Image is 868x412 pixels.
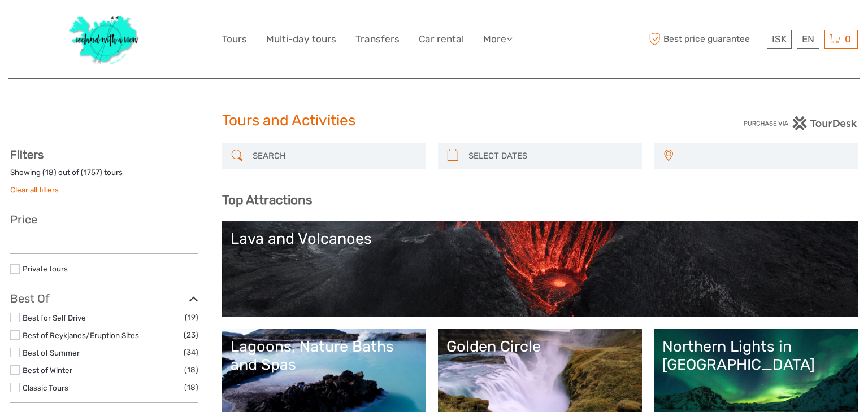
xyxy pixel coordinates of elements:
[23,366,72,375] a: Best of Winter
[23,348,80,357] a: Best of Summer
[797,30,819,49] div: EN
[743,116,858,130] img: PurchaseViaTourDesk.png
[464,146,636,166] input: SELECT DATES
[45,167,54,178] label: 18
[184,363,198,376] span: (18)
[231,338,418,374] div: Lagoons, Nature Baths and Spas
[10,148,44,161] strong: Filters
[222,192,312,208] b: Top Attractions
[23,331,139,340] a: Best of Reykjanes/Eruption Sites
[23,313,86,322] a: Best for Self Drive
[772,33,787,45] span: ISK
[419,31,464,47] a: Car rental
[483,31,513,47] a: More
[266,31,336,47] a: Multi-day tours
[231,230,849,309] a: Lava and Volcanoes
[10,185,59,194] a: Clear all filters
[646,30,764,49] span: Best price guarantee
[84,167,99,178] label: 1757
[23,264,68,273] a: Private tours
[63,8,146,70] img: 1077-ca632067-b948-436b-9c7a-efe9894e108b_logo_big.jpg
[10,213,198,226] h3: Price
[446,338,633,356] div: Golden Circle
[185,311,198,324] span: (19)
[222,112,646,130] h1: Tours and Activities
[184,328,198,341] span: (23)
[10,292,198,305] h3: Best Of
[184,381,198,394] span: (18)
[662,338,849,374] div: Northern Lights in [GEOGRAPHIC_DATA]
[843,33,853,45] span: 0
[231,230,849,248] div: Lava and Volcanoes
[23,383,68,392] a: Classic Tours
[355,31,400,47] a: Transfers
[222,31,247,47] a: Tours
[248,146,420,166] input: SEARCH
[10,167,198,185] div: Showing ( ) out of ( ) tours
[184,346,198,359] span: (34)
